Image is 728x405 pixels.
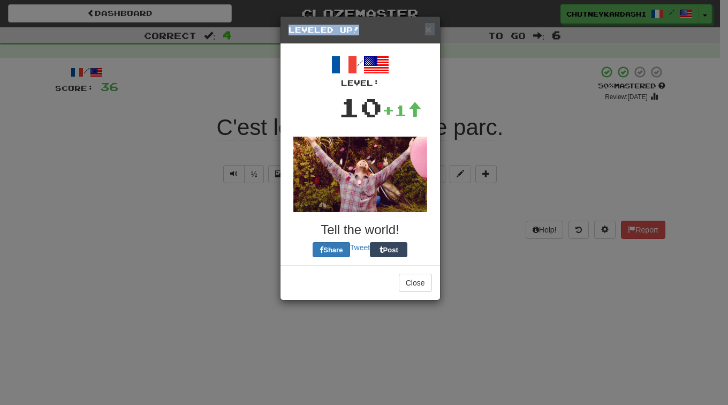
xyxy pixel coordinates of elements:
div: Level: [289,78,432,88]
a: Tweet [350,243,370,252]
img: andy-72a9b47756ecc61a9f6c0ef31017d13e025550094338bf53ee1bb5849c5fd8eb.gif [293,137,427,212]
button: Close [425,24,431,35]
div: 10 [338,88,382,126]
button: Share [313,242,350,257]
div: / [289,52,432,88]
h5: Leveled Up! [289,25,432,35]
h3: Tell the world! [289,223,432,237]
div: +1 [382,100,422,121]
button: Close [399,274,432,292]
button: Post [370,242,407,257]
span: × [425,23,431,35]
